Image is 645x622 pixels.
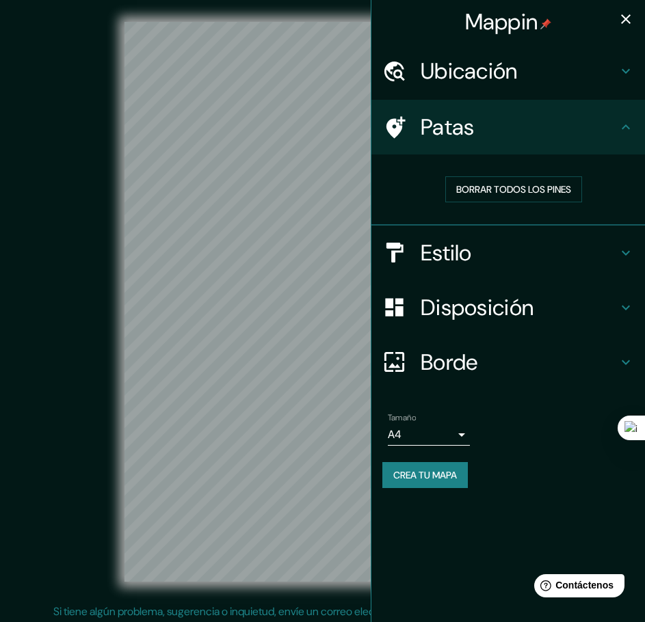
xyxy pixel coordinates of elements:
[382,462,468,488] button: Crea tu mapa
[53,604,416,619] font: Si tiene algún problema, sugerencia o inquietud, envíe un correo electrónico a
[388,412,416,423] font: Tamaño
[371,226,645,280] div: Estilo
[388,427,402,442] font: A4
[371,100,645,154] div: Patas
[421,239,472,267] font: Estilo
[371,335,645,390] div: Borde
[421,57,518,85] font: Ubicación
[540,18,551,29] img: pin-icon.png
[388,424,470,446] div: A4
[456,183,571,195] font: Borrar todos los pines
[371,44,645,98] div: Ubicación
[445,176,582,202] button: Borrar todos los pines
[393,469,457,481] font: Crea tu mapa
[421,348,478,377] font: Borde
[465,8,538,36] font: Mappin
[421,113,475,141] font: Patas
[421,293,534,322] font: Disposición
[523,569,630,607] iframe: Lanzador de widgets de ayuda
[371,280,645,335] div: Disposición
[124,22,521,582] canvas: Mapa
